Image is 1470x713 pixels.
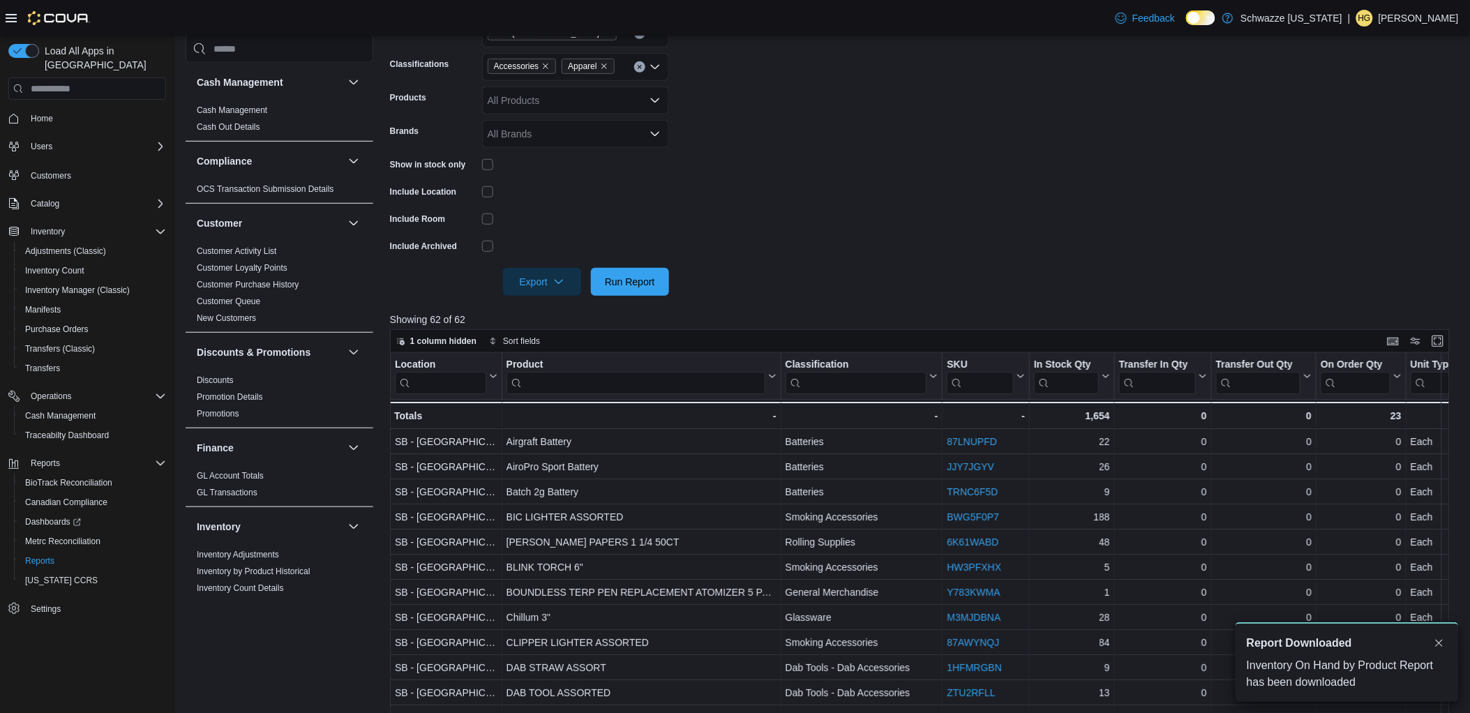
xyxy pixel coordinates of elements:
[197,105,267,116] span: Cash Management
[25,138,58,155] button: Users
[14,359,172,378] button: Transfers
[186,102,373,141] div: Cash Management
[197,313,256,324] span: New Customers
[197,566,310,577] span: Inventory by Product Historical
[650,61,661,73] button: Open list of options
[785,359,938,394] button: Classification
[1321,509,1402,525] div: 0
[14,512,172,532] a: Dashboards
[345,518,362,535] button: Inventory
[25,195,166,212] span: Catalog
[395,509,497,525] div: SB - [GEOGRAPHIC_DATA]
[25,138,166,155] span: Users
[197,520,343,534] button: Inventory
[1119,609,1207,626] div: 0
[1034,407,1110,424] div: 1,654
[25,536,100,547] span: Metrc Reconciliation
[1186,10,1215,25] input: Dark Mode
[197,391,263,403] span: Promotion Details
[25,223,166,240] span: Inventory
[14,551,172,571] button: Reports
[1216,458,1312,475] div: 0
[395,559,497,576] div: SB - [GEOGRAPHIC_DATA]
[197,441,234,455] h3: Finance
[3,222,172,241] button: Inventory
[1321,359,1390,394] div: On Order Qty
[1431,635,1448,652] button: Dismiss toast
[20,427,114,444] a: Traceabilty Dashboard
[1132,11,1175,25] span: Feedback
[197,216,343,230] button: Customer
[947,511,999,523] a: BWG5F0P7
[390,241,457,252] label: Include Archived
[25,265,84,276] span: Inventory Count
[186,181,373,203] div: Compliance
[3,599,172,619] button: Settings
[1034,359,1099,372] div: In Stock Qty
[20,262,90,279] a: Inventory Count
[634,61,645,73] button: Clear input
[1321,559,1402,576] div: 0
[31,113,53,124] span: Home
[197,488,257,497] a: GL Transactions
[947,486,998,497] a: TRNC6F5D
[1119,458,1207,475] div: 0
[506,534,776,550] div: [PERSON_NAME] PAPERS 1 1/4 50CT
[591,268,669,296] button: Run Report
[20,474,166,491] span: BioTrack Reconciliation
[25,555,54,566] span: Reports
[25,430,109,441] span: Traceabilty Dashboard
[197,280,299,290] a: Customer Purchase History
[20,494,166,511] span: Canadian Compliance
[395,483,497,500] div: SB - [GEOGRAPHIC_DATA]
[31,198,59,209] span: Catalog
[20,340,100,357] a: Transfers (Classic)
[503,336,540,347] span: Sort fields
[506,359,765,372] div: Product
[197,122,260,132] a: Cash Out Details
[14,261,172,280] button: Inventory Count
[1321,359,1402,394] button: On Order Qty
[14,532,172,551] button: Metrc Reconciliation
[25,455,166,472] span: Reports
[1186,25,1187,26] span: Dark Mode
[1119,559,1207,576] div: 0
[3,194,172,213] button: Catalog
[345,344,362,361] button: Discounts & Promotions
[197,409,239,419] a: Promotions
[506,559,776,576] div: BLINK TORCH 6"
[197,246,277,256] a: Customer Activity List
[395,584,497,601] div: SB - [GEOGRAPHIC_DATA]
[1119,407,1207,424] div: 0
[197,263,287,273] a: Customer Loyalty Points
[197,549,279,560] span: Inventory Adjustments
[3,108,172,128] button: Home
[785,458,938,475] div: Batteries
[197,345,310,359] h3: Discounts & Promotions
[1321,584,1402,601] div: 0
[395,609,497,626] div: SB - [GEOGRAPHIC_DATA]
[197,550,279,560] a: Inventory Adjustments
[20,321,94,338] a: Purchase Orders
[25,304,61,315] span: Manifests
[197,471,264,481] a: GL Account Totals
[20,494,113,511] a: Canadian Compliance
[1356,10,1373,27] div: Hunter Grundman
[20,360,166,377] span: Transfers
[1321,407,1402,424] div: 23
[197,296,260,307] span: Customer Queue
[650,128,661,140] button: Open list of options
[31,603,61,615] span: Settings
[14,320,172,339] button: Purchase Orders
[394,407,497,424] div: Totals
[785,609,938,626] div: Glassware
[390,126,419,137] label: Brands
[20,533,166,550] span: Metrc Reconciliation
[25,246,106,257] span: Adjustments (Classic)
[25,410,96,421] span: Cash Management
[20,513,166,530] span: Dashboards
[197,279,299,290] span: Customer Purchase History
[506,359,776,394] button: Product
[1034,534,1110,550] div: 48
[25,455,66,472] button: Reports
